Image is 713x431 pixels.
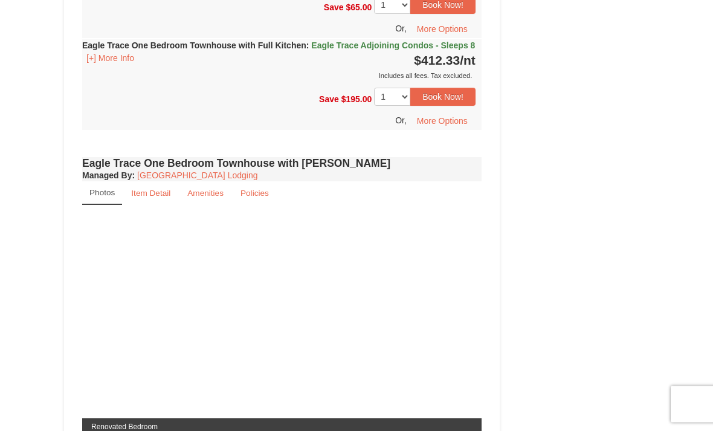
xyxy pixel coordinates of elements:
a: [GEOGRAPHIC_DATA] Lodging [137,171,257,181]
strong: : [82,171,135,181]
a: Item Detail [123,182,178,206]
small: Policies [240,189,269,198]
span: /nt [460,54,476,68]
div: Includes all fees. Tax excluded. [82,70,476,82]
button: [+] More Info [82,52,138,65]
h4: Eagle Trace One Bedroom Townhouse with [PERSON_NAME] [82,158,482,170]
span: Save [319,95,339,105]
a: Amenities [179,182,231,206]
strong: Eagle Trace One Bedroom Townhouse with Full Kitchen [82,41,475,51]
span: Or, [395,116,407,126]
small: Item Detail [131,189,170,198]
span: $412.33 [414,54,460,68]
button: Book Now! [410,88,476,106]
span: Eagle Trace Adjoining Condos - Sleeps 8 [311,41,475,51]
small: Amenities [187,189,224,198]
button: More Options [409,21,476,39]
a: Photos [82,182,122,206]
span: : [306,41,309,51]
span: $195.00 [341,95,372,105]
span: Managed By [82,171,132,181]
span: Or, [395,24,407,34]
small: Photos [89,189,115,198]
span: $65.00 [346,3,372,13]
span: Save [324,3,344,13]
button: More Options [409,112,476,131]
a: Policies [233,182,277,206]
